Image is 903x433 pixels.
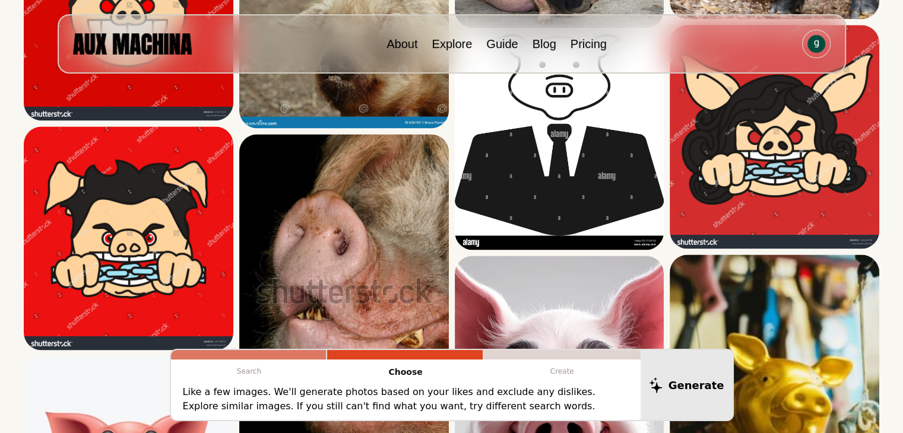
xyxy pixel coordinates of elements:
[432,37,472,50] a: Explore
[24,126,233,349] img: Search result
[670,25,879,248] img: Search result
[183,385,629,413] p: Like a few images. We'll generate photos based on your likes and exclude any dislikes. Explore si...
[533,37,556,50] a: Blog
[486,37,518,50] a: Guide
[73,33,192,54] img: AUX MACHINA
[327,359,484,385] p: Choose
[455,34,664,250] img: Search result
[386,37,417,50] a: About
[807,35,825,53] img: Avatar
[641,350,733,420] button: Generate
[171,359,328,383] p: Search
[484,359,641,383] p: Create
[571,37,607,50] a: Pricing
